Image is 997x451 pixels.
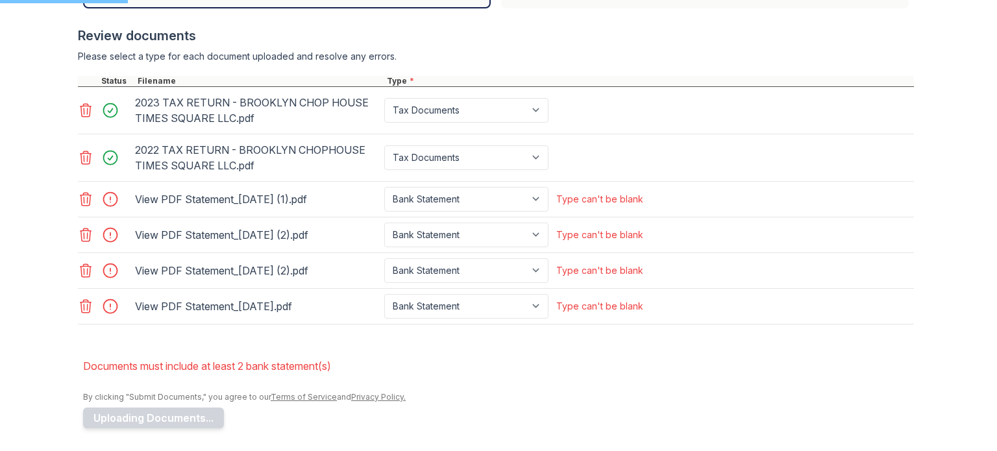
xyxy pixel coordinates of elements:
[135,189,379,210] div: View PDF Statement_[DATE] (1).pdf
[78,50,914,63] div: Please select a type for each document uploaded and resolve any errors.
[99,76,135,86] div: Status
[135,296,379,317] div: View PDF Statement_[DATE].pdf
[135,260,379,281] div: View PDF Statement_[DATE] (2).pdf
[556,228,643,241] div: Type can't be blank
[271,392,337,402] a: Terms of Service
[556,193,643,206] div: Type can't be blank
[83,353,914,379] li: Documents must include at least 2 bank statement(s)
[135,92,379,128] div: 2023 TAX RETURN - BROOKLYN CHOP HOUSE TIMES SQUARE LLC.pdf
[78,27,914,45] div: Review documents
[135,140,379,176] div: 2022 TAX RETURN - BROOKLYN CHOPHOUSE TIMES SQUARE LLC.pdf
[83,392,914,402] div: By clicking "Submit Documents," you agree to our and
[556,264,643,277] div: Type can't be blank
[556,300,643,313] div: Type can't be blank
[135,225,379,245] div: View PDF Statement_[DATE] (2).pdf
[384,76,914,86] div: Type
[351,392,406,402] a: Privacy Policy.
[83,408,224,428] button: Uploading Documents...
[135,76,384,86] div: Filename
